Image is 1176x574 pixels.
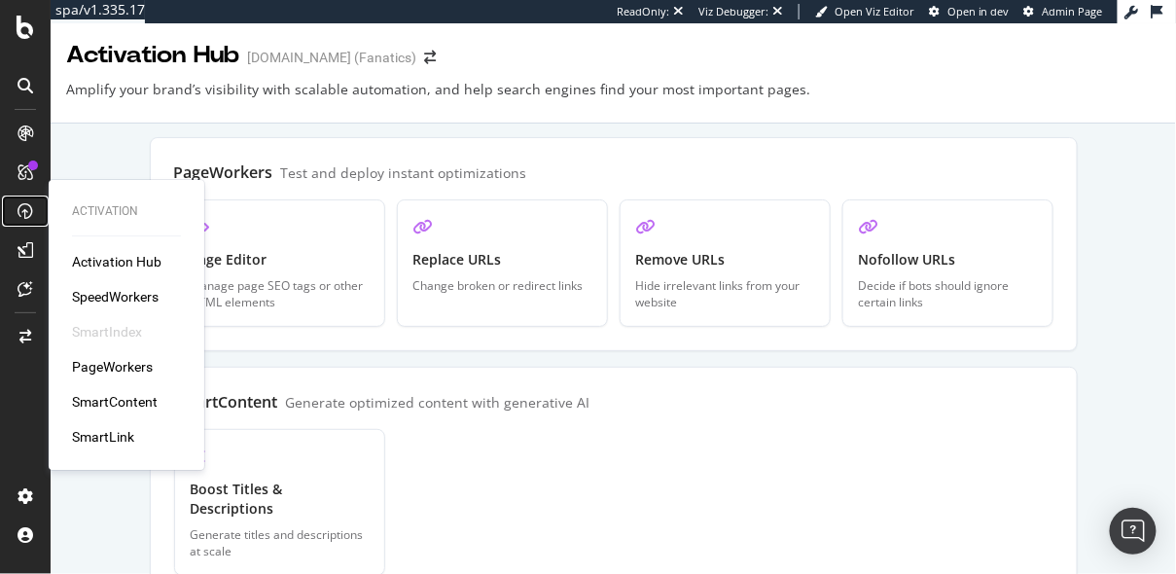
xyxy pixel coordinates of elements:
[815,4,914,19] a: Open Viz Editor
[191,526,369,559] div: Generate titles and descriptions at scale
[636,250,814,269] div: Remove URLs
[191,250,369,269] div: Page Editor
[636,277,814,310] div: Hide irrelevant links from your website
[620,199,831,327] a: Remove URLsHide irrelevant links from your website
[72,203,181,220] div: Activation
[859,277,1037,310] div: Decide if bots should ignore certain links
[174,199,385,327] a: Page EditorManage page SEO tags or other HTML elements
[325,448,369,465] div: Open
[72,357,153,377] a: PageWorkers
[413,250,591,269] div: Replace URLs
[72,287,159,306] a: SpeedWorkers
[174,391,278,413] div: SmartContent
[191,480,369,519] div: Boost Titles & Descriptions
[540,219,591,235] div: Create
[66,80,810,115] div: Amplify your brand’s visibility with scalable automation, and help search engines find your most ...
[617,4,669,19] div: ReadOnly:
[286,393,590,412] div: Generate optimized content with generative AI
[835,4,914,18] span: Open Viz Editor
[842,199,1053,327] a: Nofollow URLsDecide if bots should ignore certain links
[72,252,161,271] a: Activation Hub
[1043,4,1103,18] span: Admin Page
[929,4,1010,19] a: Open in dev
[947,4,1010,18] span: Open in dev
[72,427,134,447] a: SmartLink
[66,39,239,72] div: Activation Hub
[413,277,591,294] div: Change broken or redirect links
[698,4,768,19] div: Viz Debugger:
[174,161,273,183] div: PageWorkers
[317,219,369,235] div: Create
[859,250,1037,269] div: Nofollow URLs
[424,51,436,64] div: arrow-right-arrow-left
[281,163,527,182] div: Test and deploy instant optimizations
[763,219,814,235] div: Create
[985,219,1037,235] div: Create
[247,48,416,67] div: [DOMAIN_NAME] (Fanatics)
[191,277,369,310] div: Manage page SEO tags or other HTML elements
[1024,4,1103,19] a: Admin Page
[397,199,608,327] a: Replace URLsChange broken or redirect links
[1110,508,1157,555] div: Open Intercom Messenger
[72,322,142,341] div: SmartIndex
[72,392,158,412] a: SmartContent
